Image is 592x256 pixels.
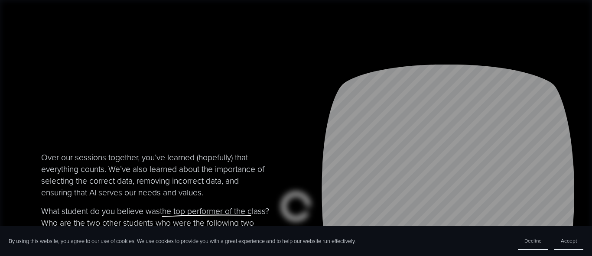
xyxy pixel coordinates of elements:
button: Accept [554,232,583,250]
span: Decline [524,237,542,244]
span: the top performer of the class? [160,205,269,217]
span: Accept [561,237,577,244]
p: By using this website, you agree to our use of cookies. We use cookies to provide you with a grea... [9,237,356,245]
p: Over our sessions together, you’ve learned (hopefully) that everything counts. We’ve also learned... [41,151,270,198]
button: Decline [518,232,548,250]
p: What student do you believe was Who are the two other students who were the following two best in... [41,205,270,240]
